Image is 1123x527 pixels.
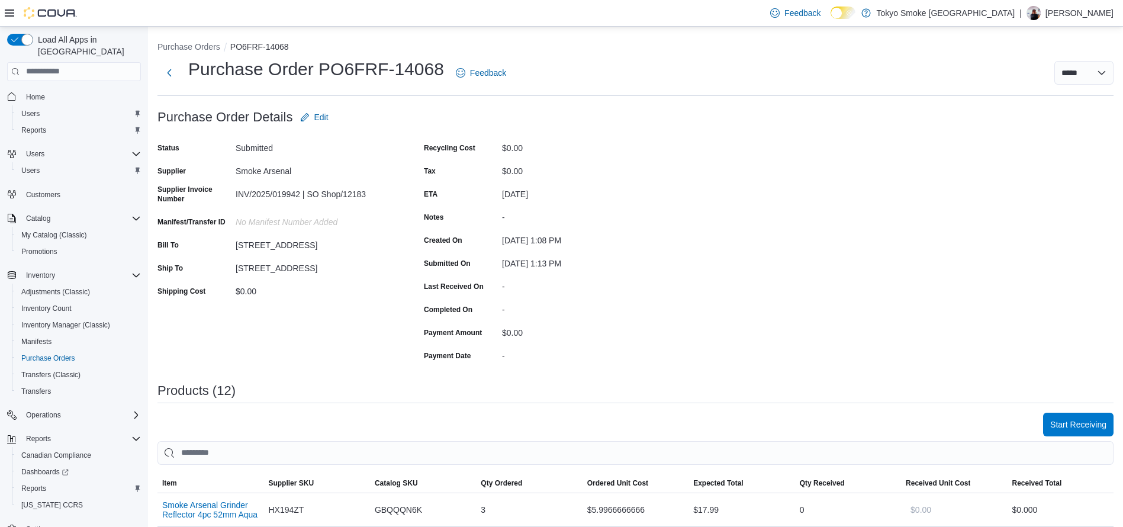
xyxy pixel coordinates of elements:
span: Load All Apps in [GEOGRAPHIC_DATA] [33,34,141,57]
div: $0.00 [502,323,661,338]
span: Feedback [470,67,506,79]
a: [US_STATE] CCRS [17,498,88,512]
button: Operations [2,407,146,423]
a: Dashboards [17,465,73,479]
span: Received Total [1012,478,1062,488]
a: Users [17,163,44,178]
span: Adjustments (Classic) [21,287,90,297]
span: GBQQQN6K [375,503,422,517]
span: Qty Ordered [481,478,522,488]
input: Dark Mode [831,7,855,19]
div: Glenn Cook [1027,6,1041,20]
span: Purchase Orders [21,354,75,363]
button: Catalog [2,210,146,227]
a: Transfers [17,384,56,399]
a: Reports [17,481,51,496]
label: Tax [424,166,436,176]
span: Catalog [21,211,141,226]
span: Reports [21,484,46,493]
a: My Catalog (Classic) [17,228,92,242]
h3: Purchase Order Details [157,110,293,124]
button: Catalog SKU [370,474,476,493]
span: Dashboards [17,465,141,479]
span: Promotions [17,245,141,259]
button: Edit [295,105,333,129]
button: Reports [12,480,146,497]
span: Reports [21,126,46,135]
div: $17.99 [688,498,794,522]
span: Feedback [784,7,820,19]
span: Users [21,166,40,175]
span: Dashboards [21,467,69,477]
p: Tokyo Smoke [GEOGRAPHIC_DATA] [877,6,1015,20]
button: Supplier SKU [263,474,369,493]
button: Adjustments (Classic) [12,284,146,300]
div: $0.00 [502,162,661,176]
span: Users [21,147,141,161]
label: ETA [424,189,437,199]
label: Supplier Invoice Number [157,185,231,204]
button: Reports [12,122,146,139]
span: Transfers [17,384,141,399]
a: Promotions [17,245,62,259]
a: Customers [21,188,65,202]
button: Users [2,146,146,162]
a: Transfers (Classic) [17,368,85,382]
button: Home [2,88,146,105]
button: Qty Ordered [476,474,582,493]
span: Inventory Manager (Classic) [17,318,141,332]
div: INV/2025/019942 | SO Shop/12183 [236,185,394,199]
span: Customers [21,187,141,202]
button: Ordered Unit Cost [583,474,688,493]
span: Received Unit Cost [906,478,970,488]
button: [US_STATE] CCRS [12,497,146,513]
h1: Purchase Order PO6FRF-14068 [188,57,444,81]
div: $0.00 0 [1012,503,1109,517]
label: Bill To [157,240,179,250]
div: $0.00 [236,282,394,296]
button: Inventory [21,268,60,282]
span: Manifests [17,335,141,349]
span: Home [26,92,45,102]
span: Item [162,478,177,488]
label: Supplier [157,166,186,176]
span: My Catalog (Classic) [21,230,87,240]
span: Start Receiving [1050,419,1106,430]
button: Item [157,474,263,493]
button: Promotions [12,243,146,260]
label: Completed On [424,305,472,314]
span: Catalog SKU [375,478,418,488]
div: Submitted [236,139,394,153]
label: Last Received On [424,282,484,291]
span: Supplier SKU [268,478,314,488]
span: Catalog [26,214,50,223]
a: Feedback [451,61,511,85]
label: Payment Amount [424,328,482,338]
button: Purchase Orders [12,350,146,367]
span: Users [17,107,141,121]
span: Transfers (Classic) [17,368,141,382]
label: Created On [424,236,462,245]
span: [US_STATE] CCRS [21,500,83,510]
div: Smoke Arsenal [236,162,394,176]
p: | [1019,6,1022,20]
div: $5.9966666666 [583,498,688,522]
span: Inventory Manager (Classic) [21,320,110,330]
div: - [502,277,661,291]
div: [STREET_ADDRESS] [236,236,394,250]
span: Reports [26,434,51,444]
div: [DATE] 1:08 PM [502,231,661,245]
button: Reports [2,430,146,447]
a: Feedback [765,1,825,25]
button: Users [21,147,49,161]
span: Purchase Orders [17,351,141,365]
button: Canadian Compliance [12,447,146,464]
a: Purchase Orders [17,351,80,365]
button: Reports [21,432,56,446]
span: Customers [26,190,60,200]
button: Operations [21,408,66,422]
a: Manifests [17,335,56,349]
label: Shipping Cost [157,287,205,296]
span: HX194ZT [268,503,304,517]
span: Users [26,149,44,159]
